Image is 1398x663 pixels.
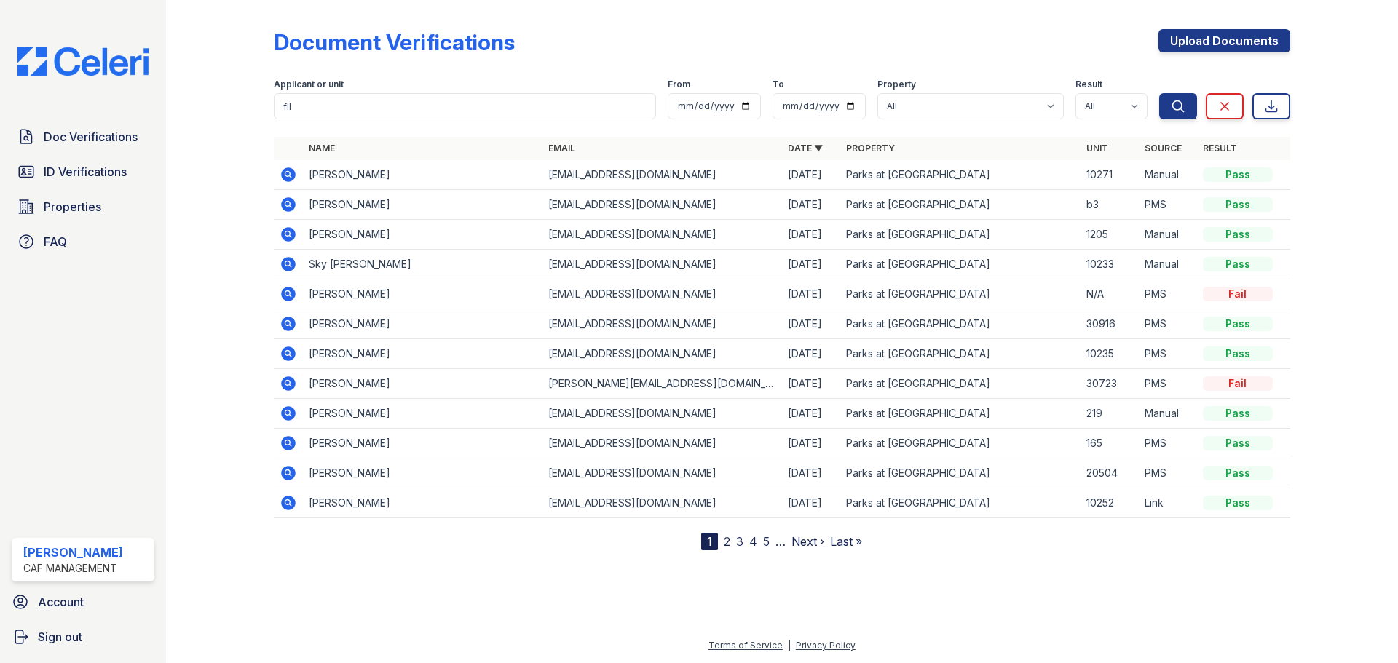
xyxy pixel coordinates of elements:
[1081,339,1139,369] td: 10235
[788,143,823,154] a: Date ▼
[1158,29,1290,52] a: Upload Documents
[1203,227,1273,242] div: Pass
[796,640,856,651] a: Privacy Policy
[542,429,782,458] td: [EMAIL_ADDRESS][DOMAIN_NAME]
[788,640,791,651] div: |
[23,544,123,561] div: [PERSON_NAME]
[6,622,160,651] a: Sign out
[542,220,782,250] td: [EMAIL_ADDRESS][DOMAIN_NAME]
[1203,406,1273,421] div: Pass
[1081,458,1139,488] td: 20504
[542,369,782,399] td: [PERSON_NAME][EMAIL_ADDRESS][DOMAIN_NAME]
[724,534,730,549] a: 2
[1139,279,1197,309] td: PMS
[840,190,1080,220] td: Parks at [GEOGRAPHIC_DATA]
[840,458,1080,488] td: Parks at [GEOGRAPHIC_DATA]
[782,220,840,250] td: [DATE]
[44,163,127,180] span: ID Verifications
[782,160,840,190] td: [DATE]
[782,369,840,399] td: [DATE]
[542,488,782,518] td: [EMAIL_ADDRESS][DOMAIN_NAME]
[840,279,1080,309] td: Parks at [GEOGRAPHIC_DATA]
[1081,429,1139,458] td: 165
[38,628,82,646] span: Sign out
[773,79,784,90] label: To
[23,561,123,576] div: CAF Management
[1203,376,1273,391] div: Fail
[542,309,782,339] td: [EMAIL_ADDRESS][DOMAIN_NAME]
[1203,143,1237,154] a: Result
[303,369,542,399] td: [PERSON_NAME]
[548,143,575,154] a: Email
[668,79,690,90] label: From
[840,309,1080,339] td: Parks at [GEOGRAPHIC_DATA]
[840,160,1080,190] td: Parks at [GEOGRAPHIC_DATA]
[274,79,344,90] label: Applicant or unit
[791,534,824,549] a: Next ›
[1075,79,1102,90] label: Result
[1139,458,1197,488] td: PMS
[1145,143,1182,154] a: Source
[303,458,542,488] td: [PERSON_NAME]
[763,534,770,549] a: 5
[309,143,335,154] a: Name
[1203,496,1273,510] div: Pass
[12,122,154,151] a: Doc Verifications
[1081,279,1139,309] td: N/A
[1081,488,1139,518] td: 10252
[1139,369,1197,399] td: PMS
[840,250,1080,279] td: Parks at [GEOGRAPHIC_DATA]
[1139,160,1197,190] td: Manual
[840,220,1080,250] td: Parks at [GEOGRAPHIC_DATA]
[274,29,515,55] div: Document Verifications
[877,79,916,90] label: Property
[542,279,782,309] td: [EMAIL_ADDRESS][DOMAIN_NAME]
[782,309,840,339] td: [DATE]
[303,250,542,279] td: Sky [PERSON_NAME]
[736,534,743,549] a: 3
[1203,436,1273,450] div: Pass
[840,429,1080,458] td: Parks at [GEOGRAPHIC_DATA]
[12,227,154,256] a: FAQ
[1203,257,1273,271] div: Pass
[6,47,160,76] img: CE_Logo_Blue-a8612792a0a2168367f1c8372b55b34899dd931a85d93a1a3d3e32e68fde9ad4.png
[542,250,782,279] td: [EMAIL_ADDRESS][DOMAIN_NAME]
[1203,197,1273,212] div: Pass
[840,399,1080,429] td: Parks at [GEOGRAPHIC_DATA]
[12,157,154,186] a: ID Verifications
[303,429,542,458] td: [PERSON_NAME]
[274,93,656,119] input: Search by name, email, or unit number
[542,160,782,190] td: [EMAIL_ADDRESS][DOMAIN_NAME]
[1139,220,1197,250] td: Manual
[44,233,67,250] span: FAQ
[542,399,782,429] td: [EMAIL_ADDRESS][DOMAIN_NAME]
[44,198,101,215] span: Properties
[1139,250,1197,279] td: Manual
[749,534,757,549] a: 4
[1139,309,1197,339] td: PMS
[542,190,782,220] td: [EMAIL_ADDRESS][DOMAIN_NAME]
[1081,220,1139,250] td: 1205
[840,369,1080,399] td: Parks at [GEOGRAPHIC_DATA]
[303,220,542,250] td: [PERSON_NAME]
[1081,160,1139,190] td: 10271
[1203,346,1273,361] div: Pass
[303,279,542,309] td: [PERSON_NAME]
[303,190,542,220] td: [PERSON_NAME]
[1081,309,1139,339] td: 30916
[782,399,840,429] td: [DATE]
[44,128,138,146] span: Doc Verifications
[840,339,1080,369] td: Parks at [GEOGRAPHIC_DATA]
[6,587,160,616] a: Account
[303,309,542,339] td: [PERSON_NAME]
[12,192,154,221] a: Properties
[1086,143,1108,154] a: Unit
[303,339,542,369] td: [PERSON_NAME]
[1081,399,1139,429] td: 219
[840,488,1080,518] td: Parks at [GEOGRAPHIC_DATA]
[1139,190,1197,220] td: PMS
[782,250,840,279] td: [DATE]
[775,533,786,550] span: …
[708,640,783,651] a: Terms of Service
